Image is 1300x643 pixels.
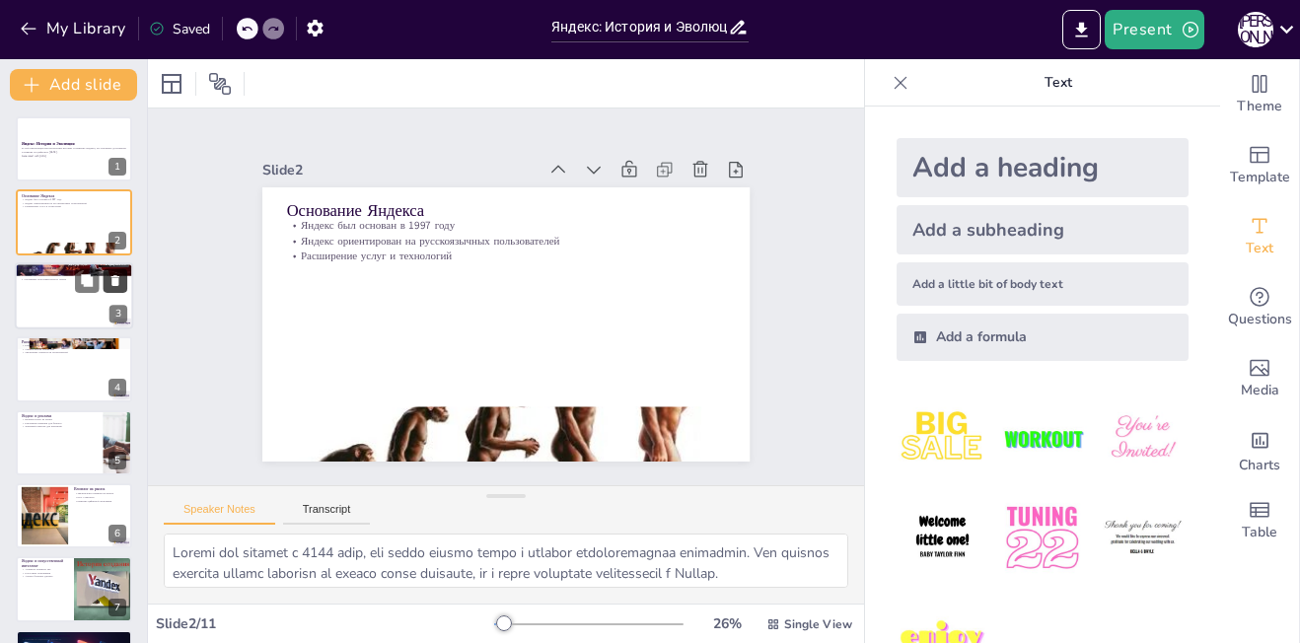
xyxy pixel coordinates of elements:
p: Яндекс был основан в 1997 году [287,218,726,233]
p: Основание Яндекса [22,192,126,198]
img: 3.jpeg [1097,393,1189,484]
img: 6.jpeg [1097,492,1189,584]
div: 4 [16,336,132,401]
div: 6 [16,483,132,548]
p: В этой презентации мы рассмотрим историю и развитие Яндекса, его ключевые достижения и влияние на... [22,147,126,154]
img: 4.jpeg [897,492,988,584]
button: Speaker Notes [164,503,275,525]
div: М [PERSON_NAME] [1238,12,1273,47]
p: Значительное влияние на рынок [74,492,126,496]
span: Media [1241,380,1279,401]
p: Расширение сервисов [22,339,126,345]
span: Single View [784,616,852,632]
div: 1 [16,116,132,181]
div: Add a table [1220,485,1299,556]
strong: Яндекс: История и Эволюция [22,141,75,146]
div: 7 [16,556,132,621]
div: Add ready made slides [1220,130,1299,201]
div: 26 % [703,614,751,633]
div: Slide 2 [262,161,537,179]
div: Add images, graphics, shapes or video [1220,343,1299,414]
p: Расширение услуг и технологий [22,204,126,208]
p: Голосовые помощники [22,571,68,575]
span: Charts [1239,455,1280,476]
p: Рекламные решения для бизнеса [22,421,98,425]
p: Развитие цифровой экономики [74,499,126,503]
p: Инновационные технологии [21,270,127,274]
div: Add text boxes [1220,201,1299,272]
p: Улучшение пользовательского опыта [21,277,127,281]
img: 2.jpeg [996,393,1088,484]
div: 6 [108,525,126,542]
div: Add a formula [897,314,1189,361]
button: Duplicate Slide [75,268,99,292]
button: М [PERSON_NAME] [1238,10,1273,49]
div: Add a heading [897,138,1189,197]
p: Яндекс ориентирован на русскоязычных пользователей [22,200,126,204]
button: Present [1105,10,1203,49]
span: Text [1246,238,1273,259]
span: Questions [1228,309,1292,330]
p: Яндекс и реклама [22,412,98,418]
span: Template [1230,167,1290,188]
p: Яндекс и искусственный интеллект [22,558,68,569]
p: Влияние на рынок [74,486,126,492]
p: Участие в социальных проектах [22,637,126,641]
p: Активное развитие ИИ [22,568,68,572]
p: Увеличение лояльности пользователей [22,351,126,355]
button: My Library [15,13,134,44]
div: Add a little bit of body text [897,262,1189,306]
button: Add slide [10,69,137,101]
div: Get real-time input from your audience [1220,272,1299,343]
div: 3 [15,262,133,329]
p: Социальная ответственность [22,632,126,638]
div: 1 [108,158,126,176]
div: Saved [149,20,210,38]
p: Анализ больших данных [22,575,68,579]
div: 5 [16,410,132,475]
div: 4 [108,379,126,396]
p: Яндекс ориентирован на русскоязычных пользователей [287,233,726,248]
button: Delete Slide [104,268,127,292]
div: Slide 2 / 11 [156,614,494,633]
p: Generated with [URL] [22,154,126,158]
div: Layout [156,68,187,100]
div: Add charts and graphs [1220,414,1299,485]
span: Table [1242,522,1277,543]
span: Theme [1237,96,1282,117]
div: 2 [16,189,132,254]
div: Change the overall theme [1220,59,1299,130]
span: Position [208,72,232,96]
p: Яндекс был основан в 1997 году [22,197,126,201]
div: 3 [109,305,127,322]
p: Развитие технологий [21,265,127,271]
p: Важный игрок на рынке [22,417,98,421]
img: 5.jpeg [996,492,1088,584]
div: 2 [108,232,126,250]
img: 1.jpeg [897,393,988,484]
p: Рост стартапов [74,495,126,499]
div: Add a subheading [897,205,1189,254]
div: 5 [108,452,126,469]
textarea: Loremi dol sitamet c 4144 adip, eli seddo eiusmo tempo i utlabor etdoloremagnaa enimadmin. Ven qu... [164,534,848,588]
p: Расширение услуг и технологий [287,249,726,263]
p: Алгоритмы машинного обучения [21,273,127,277]
button: Export to PowerPoint [1062,10,1101,49]
p: Расширение услуг [22,344,126,348]
input: Insert title [551,13,728,41]
p: Значимый партнер для компаний [22,424,98,428]
button: Transcript [283,503,371,525]
p: Универсальная платформа [22,347,126,351]
p: Text [916,59,1200,107]
div: 7 [108,599,126,616]
p: Основание Яндекса [287,199,726,222]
